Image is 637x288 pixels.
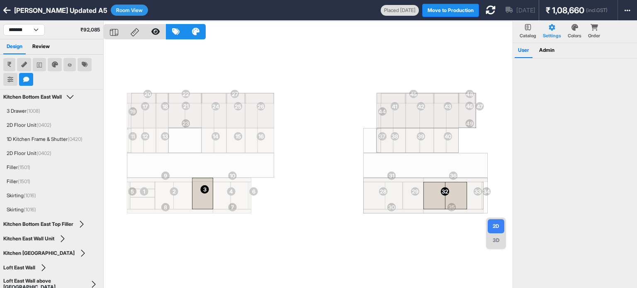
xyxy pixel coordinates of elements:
[140,187,148,196] div: 1
[129,107,137,116] div: 19
[378,132,387,140] div: 37
[422,4,479,17] button: Move to Production
[161,102,169,110] div: 18
[182,119,190,128] div: 23
[27,108,40,114] span: (1008)
[7,136,83,143] div: 1D Kitchen Frame & Shutter
[212,102,220,110] div: 24
[68,136,83,142] span: (0420)
[161,203,170,211] div: 8
[391,102,399,110] div: 41
[212,132,220,140] div: 14
[7,164,30,171] div: Filler
[7,150,51,157] div: 2D Floor Unit
[536,43,558,58] p: Admin
[3,221,73,227] div: Kitchen Bottom East Top Filler
[250,187,258,196] div: 6
[378,107,387,116] div: 44
[24,206,36,213] span: (1016)
[3,93,76,101] button: Kitchen Bottom East Wall
[543,32,561,39] p: Settings
[3,264,50,272] button: Loft East Wall
[488,219,504,233] div: 2D
[482,187,491,196] div: 34
[229,172,237,180] div: 10
[568,32,581,39] p: Colors
[449,172,457,180] div: 36
[586,7,608,14] span: (incl.GST)
[18,164,30,170] span: (1501)
[231,90,239,98] div: 27
[111,5,148,16] button: Room View
[546,4,584,17] span: ₹ 1,08,660
[3,94,62,100] div: Kitchen Bottom East Wall
[227,187,236,196] div: 4
[417,102,425,110] div: 42
[381,5,419,16] div: Placed [DATE]
[234,132,242,140] div: 15
[234,102,242,110] div: 25
[80,26,100,34] p: ₹ 92,085
[411,187,419,196] div: 29
[257,102,265,110] div: 26
[182,90,190,98] div: 22
[36,150,51,156] span: (0402)
[161,132,169,140] div: 13
[3,249,89,257] button: Kitchen [GEOGRAPHIC_DATA]
[229,203,237,211] div: 7
[36,122,51,128] span: (0402)
[7,121,51,129] div: 2D Floor Unit
[14,5,107,15] div: [PERSON_NAME] Updated A5
[409,90,418,98] div: 45
[515,43,532,58] p: User
[170,187,178,196] div: 2
[3,236,54,242] div: Kitchen East Wall Unit
[474,187,482,196] div: 33
[182,102,190,110] div: 21
[7,206,36,213] div: Skirting
[143,90,152,98] div: 20
[129,132,137,140] div: 11
[24,192,36,198] span: (1016)
[3,39,26,54] p: Design
[3,265,35,271] div: Loft East Wall
[476,102,484,110] div: 47
[7,107,40,115] div: 3 Drawer
[257,132,265,140] div: 16
[161,172,170,180] div: 9
[520,32,536,39] p: Catalog
[588,32,600,39] p: Order
[466,119,474,128] div: 49
[488,233,504,247] div: 3D
[447,203,456,211] div: 35
[29,39,53,54] p: Review
[387,203,396,211] div: 30
[128,187,136,196] div: 5
[516,6,535,15] span: [DATE]
[417,132,425,140] div: 39
[141,102,149,110] div: 17
[441,187,449,196] div: 32
[391,132,399,140] div: 38
[18,178,30,184] span: (1501)
[444,132,452,140] div: 40
[7,192,36,199] div: Skirting
[201,185,209,194] div: 3
[141,132,149,140] div: 12
[3,250,75,256] div: Kitchen [GEOGRAPHIC_DATA]
[379,187,387,196] div: 28
[466,90,474,98] div: 48
[387,172,396,180] div: 31
[7,178,30,185] div: Filler
[444,102,452,110] div: 43
[465,102,474,110] div: 46
[3,235,69,243] button: Kitchen East Wall Unit
[3,220,88,228] button: Kitchen Bottom East Top Filler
